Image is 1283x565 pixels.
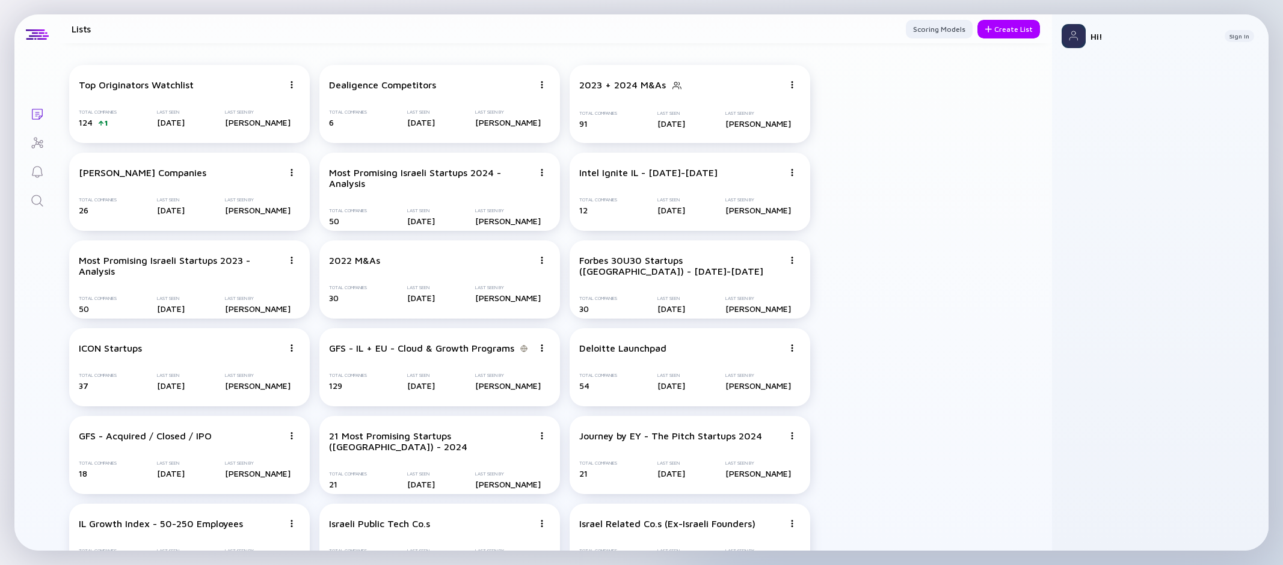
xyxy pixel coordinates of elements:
[225,468,291,478] div: [PERSON_NAME]
[407,109,435,115] div: Last Seen
[79,117,93,127] span: 124
[475,117,541,127] div: [PERSON_NAME]
[329,293,339,303] span: 30
[79,255,283,276] div: Most Promising Israeli Startups 2023 - Analysis
[79,79,194,90] div: Top Originators Watchlist
[329,373,367,378] div: Total Companies
[288,344,295,352] img: Menu
[329,79,436,90] div: Dealigence Competitors
[475,380,541,391] div: [PERSON_NAME]
[79,548,117,554] div: Total Companies
[579,255,784,276] div: Forbes 30U30 Startups ([GEOGRAPHIC_DATA]) - [DATE]-[DATE]
[657,205,685,215] div: [DATE]
[72,23,91,34] h1: Lists
[407,293,435,303] div: [DATE]
[538,257,546,264] img: Menu
[79,380,88,391] span: 37
[157,380,185,391] div: [DATE]
[157,373,185,378] div: Last Seen
[329,343,514,353] div: GFS - IL + EU - Cloud & Growth Programs
[789,344,796,352] img: Menu
[657,118,685,129] div: [DATE]
[79,197,117,203] div: Total Companies
[225,109,291,115] div: Last Seen By
[288,81,295,88] img: Menu
[538,432,546,439] img: Menu
[79,304,89,314] span: 50
[407,216,435,226] div: [DATE]
[14,127,60,156] a: Investor Map
[538,81,546,88] img: Menu
[538,344,546,352] img: Menu
[725,111,791,116] div: Last Seen By
[657,548,685,554] div: Last Seen
[407,380,435,391] div: [DATE]
[725,205,791,215] div: [PERSON_NAME]
[657,468,685,478] div: [DATE]
[79,296,117,301] div: Total Companies
[225,304,291,314] div: [PERSON_NAME]
[789,81,796,88] img: Menu
[475,548,541,554] div: Last Seen By
[14,156,60,185] a: Reminders
[579,343,666,353] div: Deloitte Launchpad
[288,257,295,264] img: Menu
[288,520,295,527] img: Menu
[329,430,534,452] div: 21 Most Promising Startups ([GEOGRAPHIC_DATA]) - 2024
[906,20,973,38] div: Scoring Models
[79,430,212,441] div: GFS - Acquired / Closed / IPO
[725,118,791,129] div: [PERSON_NAME]
[789,432,796,439] img: Menu
[407,208,435,213] div: Last Seen
[725,197,791,203] div: Last Seen By
[157,548,185,554] div: Last Seen
[579,197,617,203] div: Total Companies
[977,20,1040,38] button: Create List
[329,208,367,213] div: Total Companies
[538,520,546,527] img: Menu
[225,197,291,203] div: Last Seen By
[579,118,588,129] span: 91
[225,548,291,554] div: Last Seen By
[579,79,666,90] div: 2023 + 2024 M&As
[79,109,117,115] div: Total Companies
[579,111,617,116] div: Total Companies
[475,479,541,489] div: [PERSON_NAME]
[725,460,791,466] div: Last Seen By
[475,285,541,290] div: Last Seen By
[79,343,142,353] div: ICON Startups
[579,296,617,301] div: Total Companies
[225,117,291,127] div: [PERSON_NAME]
[225,380,291,391] div: [PERSON_NAME]
[79,468,87,478] span: 18
[725,380,791,391] div: [PERSON_NAME]
[288,432,295,439] img: Menu
[225,460,291,466] div: Last Seen By
[657,380,685,391] div: [DATE]
[14,185,60,214] a: Search
[79,205,88,215] span: 26
[329,479,337,489] span: 21
[225,205,291,215] div: [PERSON_NAME]
[579,380,589,391] span: 54
[329,216,339,226] span: 50
[579,304,589,314] span: 30
[79,518,243,529] div: IL Growth Index - 50-250 Employees
[157,296,185,301] div: Last Seen
[105,118,108,127] div: 1
[329,380,342,391] span: 129
[1225,30,1254,42] button: Sign In
[407,285,435,290] div: Last Seen
[657,460,685,466] div: Last Seen
[157,117,185,127] div: [DATE]
[475,471,541,477] div: Last Seen By
[579,205,588,215] span: 12
[579,548,617,554] div: Total Companies
[725,296,791,301] div: Last Seen By
[725,548,791,554] div: Last Seen By
[329,117,334,127] span: 6
[789,257,796,264] img: Menu
[475,109,541,115] div: Last Seen By
[407,548,435,554] div: Last Seen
